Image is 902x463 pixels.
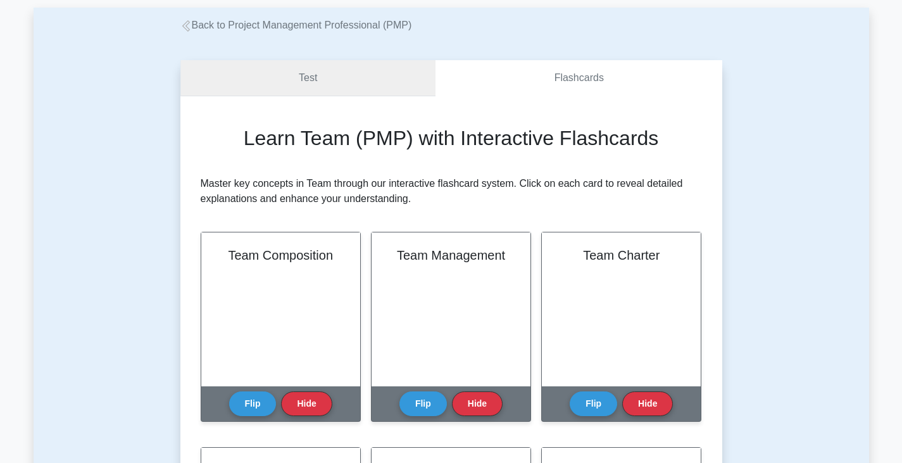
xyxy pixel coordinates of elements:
a: Test [180,60,436,96]
button: Hide [281,391,332,416]
a: Back to Project Management Professional (PMP) [180,20,412,30]
button: Flip [399,391,447,416]
h2: Team Management [387,248,515,263]
p: Master key concepts in Team through our interactive flashcard system. Click on each card to revea... [201,176,702,206]
h2: Team Charter [557,248,686,263]
button: Flip [570,391,617,416]
h2: Team Composition [216,248,345,263]
button: Hide [452,391,503,416]
button: Hide [622,391,673,416]
button: Flip [229,391,277,416]
a: Flashcards [435,60,722,96]
h2: Learn Team (PMP) with Interactive Flashcards [244,126,659,150]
